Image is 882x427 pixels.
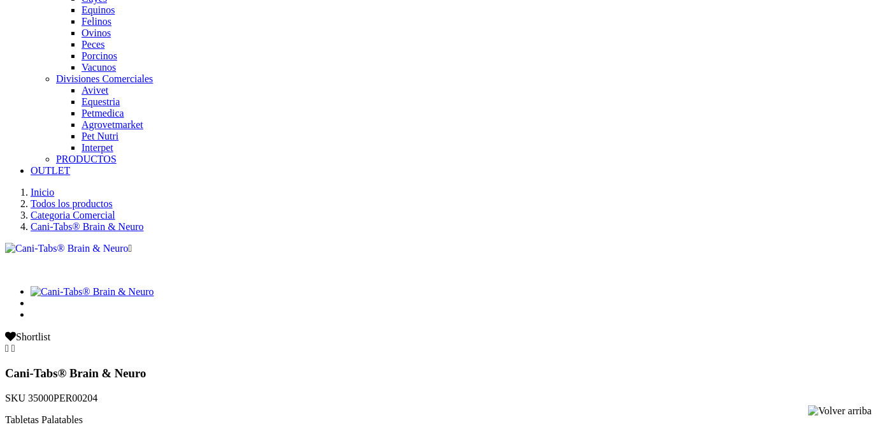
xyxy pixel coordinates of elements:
[82,50,117,61] a: Porcinos
[6,289,220,421] iframe: Brevo live chat
[5,393,877,404] p: SKU 35000PER00204
[82,142,113,153] a: Interpet
[56,73,153,84] a: Divisiones Comerciales
[129,243,132,254] i: 
[5,243,129,266] a: Cani-Tabs® Brain & Neuro
[5,343,9,354] i: 
[56,154,117,164] a: PRODUCTOS
[31,165,70,176] a: OUTLET
[82,119,143,130] a: Agrovetmarket
[808,405,872,417] img: Volver arriba
[82,4,115,15] a: Equinos
[82,16,111,27] a: Felinos
[82,96,120,107] a: Equestria
[5,366,877,380] h1: Cani-Tabs® Brain & Neuro
[82,131,118,141] a: Pet Nutri
[5,414,877,426] p: Tabletas Palatables
[31,221,144,232] a: Cani-Tabs® Brain & Neuro
[82,108,124,119] a: Petmedica
[31,198,113,209] a: Todos los productos
[82,27,111,38] a: Ovinos
[5,331,50,342] span: Shortlist
[31,187,54,198] a: Inicio
[5,243,129,254] img: Cani-Tabs® Brain & Neuro
[82,85,108,96] a: Avivet
[31,210,115,221] a: Categoria Comercial
[31,286,154,298] img: Cani-Tabs® Brain & Neuro
[82,62,116,73] a: Vacunos
[82,39,104,50] a: Peces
